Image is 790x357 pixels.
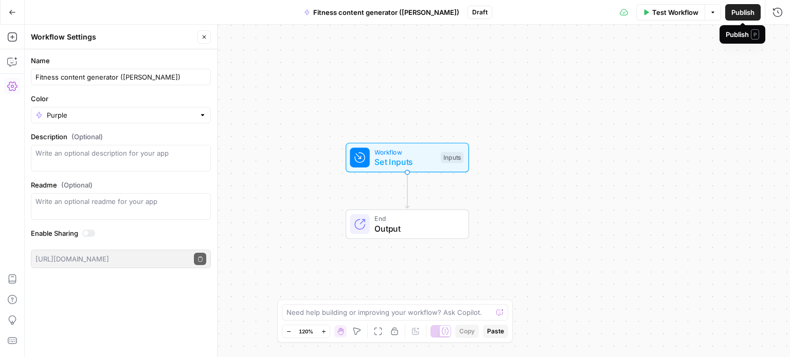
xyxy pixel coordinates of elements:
button: Copy [455,325,479,338]
span: Set Inputs [374,156,436,168]
div: Inputs [441,152,463,163]
span: 120% [299,327,313,335]
label: Description [31,131,211,142]
button: Test Workflow [636,4,705,21]
span: Copy [459,327,475,336]
input: Purple [47,110,195,120]
div: Workflow Settings [31,32,194,42]
label: Name [31,55,211,66]
span: P [751,29,759,40]
span: Output [374,222,458,235]
span: (Optional) [71,131,103,142]
span: Workflow [374,147,436,157]
div: WorkflowSet InputsInputs [312,143,503,173]
span: Fitness content generator ([PERSON_NAME]) [313,7,459,17]
span: Paste [487,327,504,336]
div: Publish [726,29,759,40]
label: Readme [31,180,211,190]
div: EndOutput [312,210,503,239]
label: Enable Sharing [31,228,211,238]
span: (Optional) [61,180,93,190]
input: Untitled [35,72,206,82]
button: Paste [483,325,508,338]
span: Test Workflow [652,7,698,17]
label: Color [31,93,211,104]
button: Fitness content generator ([PERSON_NAME]) [298,4,465,21]
span: End [374,214,458,223]
g: Edge from start to end [405,172,409,208]
span: Publish [731,7,755,17]
span: Draft [472,8,488,17]
button: Publish [725,4,761,21]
